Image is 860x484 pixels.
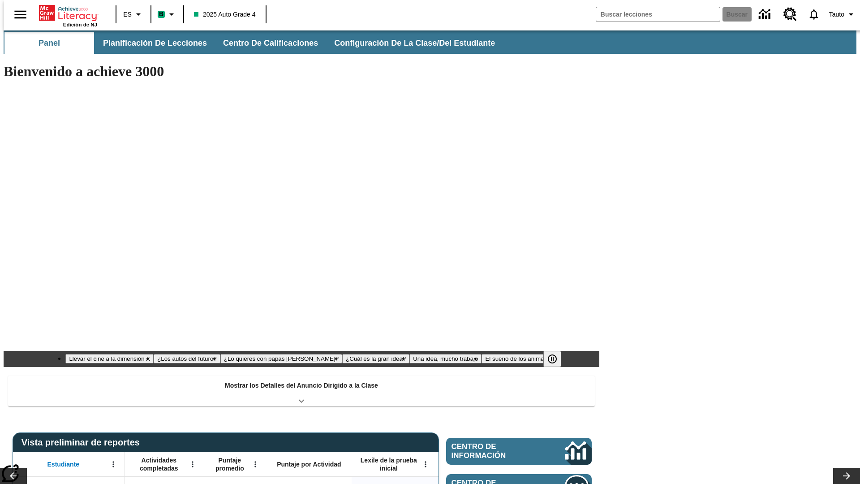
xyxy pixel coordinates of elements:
[4,63,599,80] h1: Bienvenido a achieve 3000
[4,32,503,54] div: Subbarra de navegación
[802,3,826,26] a: Notificaciones
[419,458,432,471] button: Abrir menú
[249,458,262,471] button: Abrir menú
[96,32,214,54] button: Planificación de lecciones
[829,10,844,19] span: Tauto
[159,9,163,20] span: B
[39,4,97,22] a: Portada
[753,2,778,27] a: Centro de información
[194,10,256,19] span: 2025 Auto Grade 4
[47,460,80,468] span: Estudiante
[4,32,94,54] button: Panel
[65,354,154,363] button: Diapositiva 1 Llevar el cine a la dimensión X
[21,437,144,448] span: Vista preliminar de reportes
[451,442,535,460] span: Centro de información
[446,438,592,465] a: Centro de información
[596,7,720,22] input: Buscar campo
[220,354,342,363] button: Diapositiva 3 ¿Lo quieres con papas fritas?
[778,2,802,26] a: Centro de recursos, Se abrirá en una pestaña nueva.
[216,32,325,54] button: Centro de calificaciones
[186,458,199,471] button: Abrir menú
[107,458,120,471] button: Abrir menú
[342,354,409,363] button: Diapositiva 4 ¿Cuál es la gran idea?
[833,468,860,484] button: Carrusel de lecciones, seguir
[63,22,97,27] span: Edición de NJ
[409,354,482,363] button: Diapositiva 5 Una idea, mucho trabajo
[154,354,220,363] button: Diapositiva 2 ¿Los autos del futuro?
[7,1,34,28] button: Abrir el menú lateral
[482,354,555,363] button: Diapositiva 6 El sueño de los animales
[356,456,421,472] span: Lexile de la prueba inicial
[154,6,181,22] button: Boost El color de la clase es verde menta. Cambiar el color de la clase.
[225,381,378,390] p: Mostrar los Detalles del Anuncio Dirigido a la Clase
[39,3,97,27] div: Portada
[208,456,251,472] span: Puntaje promedio
[826,6,860,22] button: Perfil/Configuración
[4,30,856,54] div: Subbarra de navegación
[8,376,595,406] div: Mostrar los Detalles del Anuncio Dirigido a la Clase
[543,351,570,367] div: Pausar
[119,6,148,22] button: Lenguaje: ES, Selecciona un idioma
[327,32,502,54] button: Configuración de la clase/del estudiante
[277,460,341,468] span: Puntaje por Actividad
[129,456,189,472] span: Actividades completadas
[543,351,561,367] button: Pausar
[123,10,132,19] span: ES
